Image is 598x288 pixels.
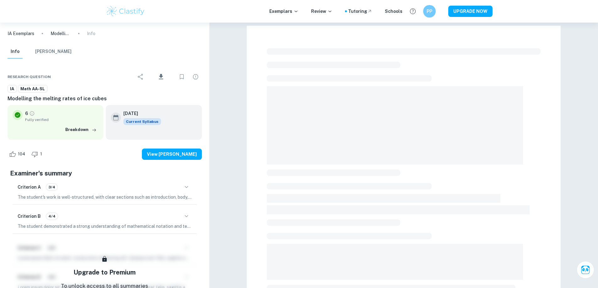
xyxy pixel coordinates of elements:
[385,8,402,15] a: Schools
[448,6,493,17] button: UPGRADE NOW
[423,5,436,18] button: PP
[18,194,192,201] p: The student's work is well-structured, with clear sections such as introduction, body, and conclu...
[35,45,72,59] button: [PERSON_NAME]
[311,8,332,15] p: Review
[14,151,29,157] span: 104
[106,5,146,18] img: Clastify logo
[189,71,202,83] div: Report issue
[134,71,147,83] div: Share
[87,30,95,37] p: Info
[426,8,433,15] h6: PP
[51,30,71,37] p: Modelling the melting rates of ice cubes
[25,117,98,123] span: Fully verified
[8,45,23,59] button: Info
[8,30,34,37] a: IA Exemplars
[10,169,199,178] h5: Examiner's summary
[123,118,161,125] div: This exemplar is based on the current syllabus. Feel free to refer to it for inspiration/ideas wh...
[8,149,29,159] div: Like
[269,8,299,15] p: Exemplars
[18,86,47,92] span: Math AA-SL
[8,74,51,80] span: Research question
[8,85,17,93] a: IA
[37,151,46,157] span: 1
[142,149,202,160] button: View [PERSON_NAME]
[18,85,47,93] a: Math AA-SL
[46,184,57,190] span: 3/4
[73,268,136,277] h5: Upgrade to Premium
[175,71,188,83] div: Bookmark
[30,149,46,159] div: Dislike
[25,110,28,117] p: 6
[407,6,418,17] button: Help and Feedback
[123,118,161,125] span: Current Syllabus
[18,184,41,191] h6: Criterion A
[577,261,594,279] button: Ask Clai
[8,86,16,92] span: IA
[29,111,35,116] a: Grade fully verified
[348,8,372,15] a: Tutoring
[46,213,58,219] span: 4/4
[123,110,156,117] h6: [DATE]
[148,69,174,85] div: Download
[64,125,98,134] button: Breakdown
[18,213,41,220] h6: Criterion B
[8,95,202,102] h6: Modelling the melting rates of ice cubes
[18,223,192,230] p: The student demonstrated a strong understanding of mathematical notation and terminology, consist...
